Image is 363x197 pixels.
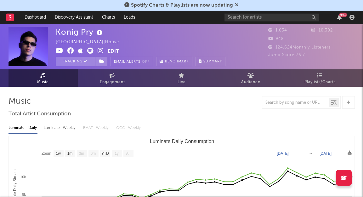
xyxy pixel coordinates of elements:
a: Audience [216,69,286,87]
span: Spotify Charts & Playlists are now updating [131,3,233,8]
button: 99+ [337,15,342,20]
button: Email AlertsOff [111,57,153,66]
text: Luminate Daily Consumption [150,139,214,144]
div: Luminate - Weekly [44,123,77,133]
text: 6m [90,151,96,156]
em: Off [142,60,150,64]
text: 1m [67,151,72,156]
a: Live [147,69,216,87]
span: Dismiss [235,3,239,8]
a: Leads [119,11,139,24]
a: Charts [98,11,119,24]
button: Summary [196,57,225,66]
text: 10k [20,175,26,179]
a: Benchmark [156,57,192,66]
input: Search for artists [224,14,319,21]
span: Music [37,78,49,86]
span: Live [178,78,186,86]
button: Tracking [56,57,95,66]
span: 948 [268,37,284,41]
text: [DATE] [320,151,332,156]
text: [DATE] [277,151,289,156]
text: 5k [22,193,26,196]
text: YTD [101,151,109,156]
text: Zoom [42,151,51,156]
a: Music [9,69,78,87]
span: 124.624 Monthly Listeners [268,45,331,49]
span: Benchmark [165,58,189,66]
span: Jump Score: 76.7 [268,53,305,57]
span: Playlists/Charts [304,78,336,86]
div: [GEOGRAPHIC_DATA] | House [56,38,126,46]
a: Engagement [78,69,147,87]
text: All [126,151,130,156]
text: 1y [115,151,119,156]
a: Dashboard [20,11,50,24]
span: Total Artist Consumption [9,110,71,118]
span: Summary [203,60,222,63]
span: 1.034 [268,28,287,32]
text: 1w [56,151,61,156]
span: Engagement [100,78,125,86]
input: Search by song name or URL [262,100,329,105]
text: 3m [79,151,84,156]
span: 10.302 [311,28,333,32]
button: Edit [108,48,119,55]
div: 99 + [339,13,347,17]
text: → [309,151,313,156]
span: Audience [241,78,260,86]
div: Konig Pry [56,27,104,37]
a: Playlists/Charts [286,69,355,87]
div: Luminate - Daily [9,123,37,133]
a: Discovery Assistant [50,11,98,24]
